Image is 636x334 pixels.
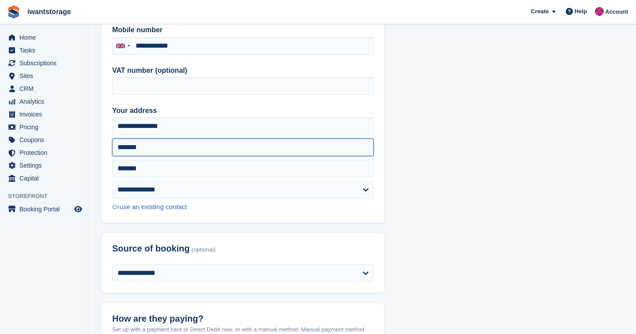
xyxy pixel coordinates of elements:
span: Home [19,31,72,44]
h2: How are they paying? [112,314,374,324]
a: menu [4,44,83,56]
a: menu [4,172,83,184]
a: menu [4,70,83,82]
div: Or [112,202,374,212]
span: Protection [19,146,72,159]
img: stora-icon-8386f47178a22dfd0bd8f6a31ec36ba5ce8667c1dd55bd0f319d3a0aa187defe.svg [7,5,20,19]
span: (optional) [192,247,216,253]
span: Account [605,8,628,16]
a: menu [4,57,83,69]
span: Pricing [19,121,72,133]
span: Capital [19,172,72,184]
a: menu [4,121,83,133]
a: use an existing contact [120,203,187,210]
a: iwantstorage [24,4,75,19]
label: VAT number (optional) [112,65,374,76]
a: menu [4,203,83,215]
a: menu [4,146,83,159]
span: Help [575,7,587,16]
a: menu [4,95,83,108]
span: Analytics [19,95,72,108]
span: Sites [19,70,72,82]
a: menu [4,159,83,172]
span: Coupons [19,134,72,146]
span: Settings [19,159,72,172]
a: Preview store [73,204,83,214]
span: Tasks [19,44,72,56]
a: menu [4,108,83,120]
div: United Kingdom: +44 [113,38,133,54]
span: Subscriptions [19,57,72,69]
img: Jonathan [595,7,604,16]
a: menu [4,31,83,44]
span: Create [531,7,549,16]
span: Source of booking [112,244,190,254]
label: Mobile number [112,25,374,35]
span: Booking Portal [19,203,72,215]
a: menu [4,83,83,95]
span: CRM [19,83,72,95]
span: Storefront [8,192,88,201]
label: Your address [112,105,374,116]
span: Invoices [19,108,72,120]
a: menu [4,134,83,146]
